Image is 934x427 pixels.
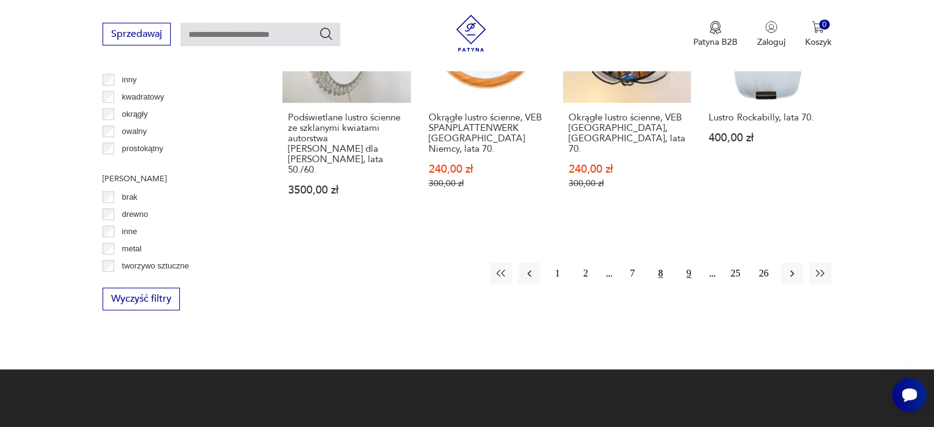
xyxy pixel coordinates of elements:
button: Patyna B2B [693,21,737,48]
a: Sprzedawaj [103,31,171,39]
p: 3500,00 zł [288,185,405,195]
p: 240,00 zł [429,164,545,174]
p: prostokątny [122,142,163,155]
h3: Okrągłe lustro ścienne, VEB [GEOGRAPHIC_DATA], [GEOGRAPHIC_DATA], lata 70. [569,112,685,154]
p: inne [122,225,138,238]
p: drewno [122,208,149,221]
h3: Podświetlane lustro ścienne ze szklanymi kwiatami autorstwa [PERSON_NAME] dla [PERSON_NAME], lata... [288,112,405,175]
button: 7 [621,262,644,284]
img: Ikona medalu [709,21,722,34]
p: 300,00 zł [429,178,545,189]
p: inny [122,73,137,87]
p: kwadratowy [122,90,165,104]
button: 9 [678,262,700,284]
a: Ikona medaluPatyna B2B [693,21,737,48]
button: 2 [575,262,597,284]
img: Patyna - sklep z meblami i dekoracjami vintage [453,15,489,52]
button: Wyczyść filtry [103,288,180,310]
button: Sprzedawaj [103,23,171,45]
button: Zaloguj [757,21,785,48]
p: brak [122,190,138,204]
p: Patyna B2B [693,36,737,48]
img: Ikona koszyka [812,21,824,33]
button: 25 [725,262,747,284]
button: 0Koszyk [805,21,831,48]
p: 300,00 zł [569,178,685,189]
p: metal [122,242,142,256]
p: 400,00 zł [709,133,825,143]
p: owalny [122,125,147,138]
img: Ikonka użytkownika [765,21,777,33]
button: Szukaj [319,26,333,41]
p: [PERSON_NAME] [103,172,253,186]
button: 8 [650,262,672,284]
p: 240,00 zł [569,164,685,174]
p: Zaloguj [757,36,785,48]
p: tworzywo sztuczne [122,259,189,273]
button: 1 [547,262,569,284]
p: okrągły [122,108,148,121]
iframe: Smartsupp widget button [892,378,927,412]
div: 0 [819,20,830,30]
h3: Okrągłe lustro ścienne, VEB SPANPLATTENWERK [GEOGRAPHIC_DATA] Niemcy, lata 70. [429,112,545,154]
p: Koszyk [805,36,831,48]
button: 26 [753,262,775,284]
h3: Lustro Rockabilly, lata 70. [709,112,825,123]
